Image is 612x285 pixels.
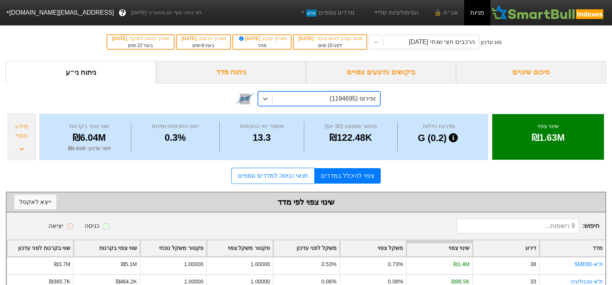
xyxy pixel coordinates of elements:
[340,240,406,256] div: Toggle SortBy
[273,240,339,256] div: Toggle SortBy
[49,145,129,152] div: לפני עדכון : ₪4.41M
[298,35,363,42] div: מועד קובע לאחוז ציבור :
[298,36,315,41] span: [DATE]
[315,168,381,184] a: צפוי להיכלל במדדים
[327,43,332,48] span: 15
[231,168,314,184] a: תנאי כניסה למדדים נוספים
[388,260,403,268] div: 0.73%
[296,5,358,20] a: מדדים נוספיםחדש
[141,240,206,256] div: Toggle SortBy
[409,37,475,47] div: הרכבים חצי שנתי [DATE]
[6,61,156,84] div: ניתוח ני״ע
[14,195,56,209] button: ייצא לאקסל
[306,61,456,84] div: ביקושים והיצעים צפויים
[530,260,536,268] div: 38
[490,5,606,20] img: SmartBull
[481,38,502,46] div: סוג עדכון
[156,61,306,84] div: ניתוח מדד
[131,9,202,17] span: לפי נתוני סוף יום מתאריך [DATE]
[306,10,317,17] span: חדש
[222,122,302,131] div: מספר ימי התכסות
[74,240,139,256] div: Toggle SortBy
[456,61,606,84] div: סיכום שינויים
[120,8,125,18] span: ?
[473,240,539,256] div: Toggle SortBy
[321,260,336,268] div: 0.53%
[49,131,129,145] div: ₪6.04M
[181,42,226,49] div: בעוד ימים
[457,219,579,233] input: 9 רשומות...
[207,240,273,256] div: Toggle SortBy
[457,219,599,233] span: חיפוש :
[54,260,70,268] div: ₪3.7M
[184,260,203,268] div: 1.00000
[137,43,142,48] span: 22
[258,43,266,48] span: מחר
[306,131,395,145] div: ₪122.48K
[370,5,422,20] a: הסימולציות שלי
[502,131,594,145] div: ₪1.63M
[111,42,170,49] div: בעוד ימים
[111,35,170,42] div: תאריך כניסה לתוקף :
[181,35,226,42] div: תאריך פרסום :
[502,122,594,131] div: שינוי צפוי
[570,278,603,285] a: ת''א-טכנולוגיה
[400,131,478,145] div: G (0.2)
[237,35,287,42] div: תאריך קובע :
[407,240,472,256] div: Toggle SortBy
[112,36,129,41] span: [DATE]
[10,122,33,140] div: מידע נוסף
[133,122,217,131] div: יחס התכסות-זמינות
[7,240,73,256] div: Toggle SortBy
[540,240,605,256] div: Toggle SortBy
[49,122,129,131] div: שווי צפוי בקרנות
[133,131,217,145] div: 0.3%
[306,122,395,131] div: מחזור ממוצע (30 יום)
[48,221,63,231] div: יציאה
[14,196,598,208] div: שינוי צפוי לפי מדד
[238,36,262,41] span: [DATE]
[222,131,302,145] div: 13.3
[85,221,99,231] div: כניסה
[400,122,478,131] div: מדרגת נזילות
[121,260,137,268] div: ₪5.1M
[181,36,198,41] span: [DATE]
[453,260,470,268] div: ₪1.4M
[235,89,255,109] img: tase link
[574,261,603,267] a: ת''א-SME60
[330,94,376,103] div: זפירוס (1194695)
[298,42,363,49] div: לפני ימים
[251,260,270,268] div: 1.00000
[202,43,204,48] span: 8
